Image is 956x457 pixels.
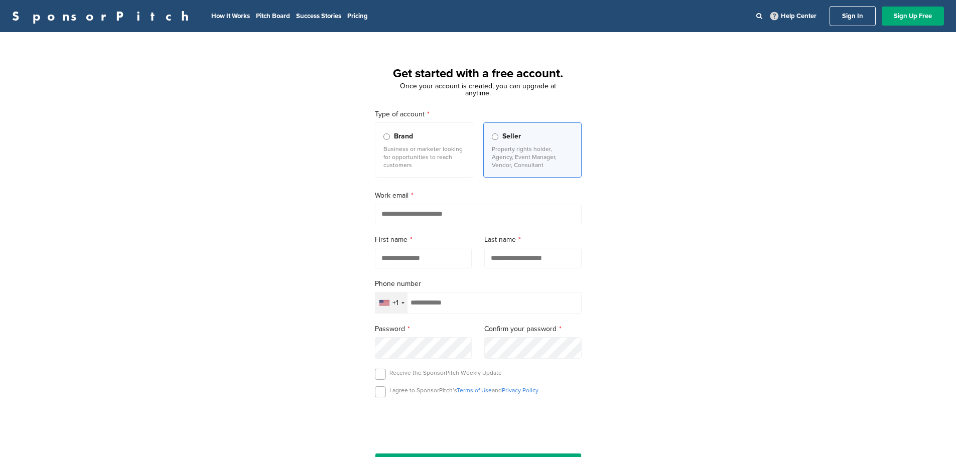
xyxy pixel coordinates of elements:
label: First name [375,234,472,245]
input: Seller Property rights holder, Agency, Event Manager, Vendor, Consultant [492,133,498,140]
p: Receive the SponsorPitch Weekly Update [389,369,502,377]
span: Seller [502,131,521,142]
a: Pricing [347,12,368,20]
p: I agree to SponsorPitch’s and [389,386,538,394]
p: Property rights holder, Agency, Event Manager, Vendor, Consultant [492,145,573,169]
label: Work email [375,190,582,201]
div: Selected country [375,292,407,313]
a: Privacy Policy [502,387,538,394]
a: Success Stories [296,12,341,20]
label: Confirm your password [484,324,582,335]
div: +1 [392,299,398,307]
span: Once your account is created, you can upgrade at anytime. [400,82,556,97]
a: How It Works [211,12,250,20]
a: Sign In [830,6,876,26]
a: Pitch Board [256,12,290,20]
label: Password [375,324,472,335]
a: SponsorPitch [12,10,195,23]
span: Brand [394,131,413,142]
h1: Get started with a free account. [363,65,594,83]
a: Help Center [768,10,818,22]
a: Terms of Use [457,387,492,394]
label: Last name [484,234,582,245]
label: Phone number [375,278,582,289]
input: Brand Business or marketer looking for opportunities to reach customers [383,133,390,140]
iframe: reCAPTCHA [421,409,535,438]
a: Sign Up Free [882,7,944,26]
p: Business or marketer looking for opportunities to reach customers [383,145,465,169]
label: Type of account [375,109,582,120]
